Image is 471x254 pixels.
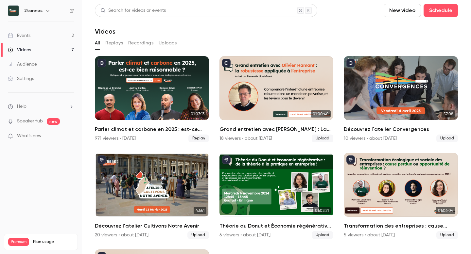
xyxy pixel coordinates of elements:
span: new [47,118,60,125]
img: 2tonnes [8,6,19,16]
div: Settings [8,75,34,82]
span: Plan usage [33,239,74,245]
div: 5 viewers • about [DATE] [344,232,395,238]
span: 01:00:40 [311,110,331,118]
span: Upload [436,231,458,239]
span: 01:06:04 [436,207,455,214]
span: 57:08 [442,110,455,118]
div: Videos [8,47,31,53]
button: Uploads [159,38,177,48]
a: 01:03:13Parler climat et carbone en 2025 : est-ce bien raisonnable ?971 viewers • [DATE]Replay [95,56,209,142]
h2: Théorie du Donut et Économie régénérative : quelle pratique en entreprise ? [219,222,334,230]
li: Découvrez l'atelier Cultivons Notre Avenir [95,153,209,239]
span: What's new [17,133,42,139]
button: Replays [105,38,123,48]
a: 01:00:40Grand entretien avec [PERSON_NAME] : La robustesse appliquée aux entreprises18 viewers •... [219,56,334,142]
a: 57:08Découvrez l'atelier Convergences10 viewers • about [DATE]Upload [344,56,458,142]
h2: Grand entretien avec [PERSON_NAME] : La robustesse appliquée aux entreprises [219,125,334,133]
li: Théorie du Donut et Économie régénérative : quelle pratique en entreprise ? [219,153,334,239]
a: 01:02:21Théorie du Donut et Économie régénérative : quelle pratique en entreprise ?6 viewers • ab... [219,153,334,239]
h1: Videos [95,27,115,35]
a: 43:51Découvrez l'atelier Cultivons Notre Avenir20 viewers • about [DATE]Upload [95,153,209,239]
button: Recordings [128,38,153,48]
li: Transformation des entreprises : cause perdue ou opportunité de réinvention ? [344,153,458,239]
button: published [97,59,106,67]
a: SpeakerHub [17,118,43,125]
div: 10 viewers • about [DATE] [344,135,397,142]
div: Events [8,32,30,39]
span: 01:03:13 [189,110,206,118]
iframe: Noticeable Trigger [66,133,74,139]
h2: Parler climat et carbone en 2025 : est-ce bien raisonnable ? [95,125,209,133]
button: Schedule [424,4,458,17]
span: Upload [436,135,458,142]
span: Upload [312,231,333,239]
span: Upload [312,135,333,142]
div: 6 viewers • about [DATE] [219,232,270,238]
div: 971 viewers • [DATE] [95,135,136,142]
div: Audience [8,61,37,68]
h6: 2tonnes [24,8,43,14]
li: Découvrez l'atelier Convergences [344,56,458,142]
li: help-dropdown-opener [8,103,74,110]
h2: Découvrez l'atelier Convergences [344,125,458,133]
li: Parler climat et carbone en 2025 : est-ce bien raisonnable ? [95,56,209,142]
a: 01:06:04Transformation des entreprises : cause perdue ou opportunité de réinvention ?5 viewers • ... [344,153,458,239]
h2: Transformation des entreprises : cause perdue ou opportunité de réinvention ? [344,222,458,230]
button: published [222,155,231,164]
button: published [346,59,355,67]
div: 20 viewers • about [DATE] [95,232,148,238]
span: Help [17,103,26,110]
span: Replay [188,135,209,142]
button: published [97,155,106,164]
button: All [95,38,100,48]
div: Search for videos or events [100,7,166,14]
section: Videos [95,4,458,250]
li: Grand entretien avec Olivier Hamant : La robustesse appliquée aux entreprises [219,56,334,142]
span: 43:51 [194,207,206,214]
span: Premium [8,238,29,246]
span: 01:02:21 [313,207,331,214]
button: published [346,155,355,164]
span: Upload [187,231,209,239]
button: published [222,59,231,67]
div: 18 viewers • about [DATE] [219,135,272,142]
h2: Découvrez l'atelier Cultivons Notre Avenir [95,222,209,230]
button: New video [384,4,421,17]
